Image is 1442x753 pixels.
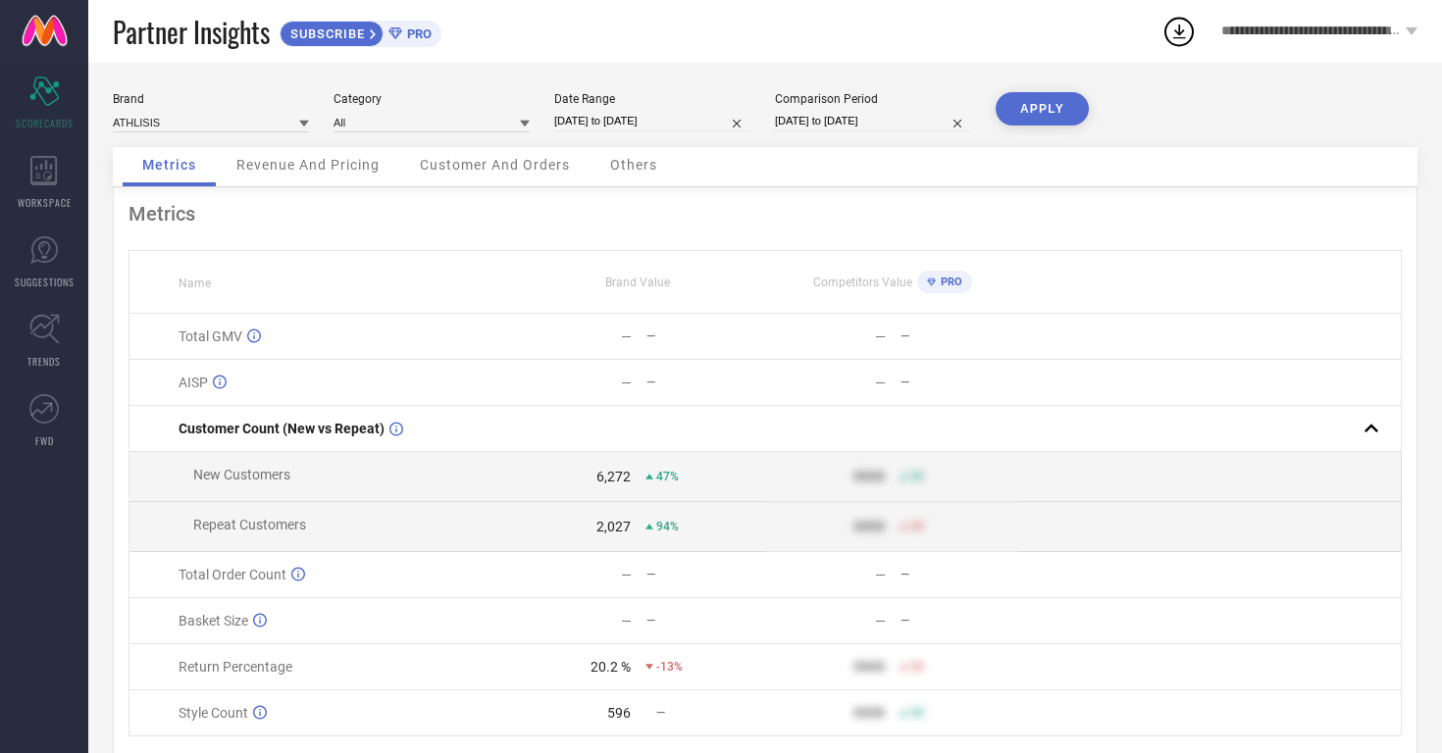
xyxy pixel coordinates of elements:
span: Total Order Count [179,567,286,582]
div: — [621,613,632,628]
div: — [901,329,1018,343]
span: Return Percentage [179,659,292,675]
div: — [621,375,632,390]
div: 9999 [853,469,885,484]
span: Total GMV [179,328,242,344]
span: AISP [179,375,208,390]
span: 94% [656,520,679,533]
div: Date Range [554,92,750,106]
input: Select date range [554,111,750,131]
div: Category [334,92,530,106]
span: Name [179,276,211,290]
div: — [875,375,886,390]
span: Style Count [179,705,248,721]
span: -13% [656,660,683,674]
div: 9999 [853,519,885,534]
span: Metrics [142,157,196,173]
div: 9999 [853,659,885,675]
span: 50 [910,520,924,533]
div: — [646,614,764,627]
span: 47% [656,470,679,483]
span: Revenue And Pricing [236,157,380,173]
div: 9999 [853,705,885,721]
div: 20.2 % [591,659,631,675]
span: Repeat Customers [193,517,306,532]
span: Basket Size [179,613,248,628]
div: — [875,613,886,628]
div: — [901,376,1018,389]
span: — [656,706,665,720]
span: Brand Value [605,276,670,289]
span: TRENDS [27,354,61,369]
div: 2,027 [596,519,631,534]
div: — [646,329,764,343]
div: — [901,568,1018,581]
span: New Customers [193,467,290,482]
div: — [901,614,1018,627]
div: — [621,328,632,344]
span: SCORECARDS [16,116,74,130]
span: Competitors Value [813,276,912,289]
span: 50 [910,660,924,674]
span: 50 [910,706,924,720]
div: — [646,376,764,389]
span: Customer Count (New vs Repeat) [179,421,385,436]
span: PRO [936,276,962,288]
div: Comparison Period [775,92,971,106]
button: APPLY [996,92,1089,125]
span: SUBSCRIBE [281,26,370,41]
span: PRO [402,26,432,41]
div: — [621,567,632,582]
a: SUBSCRIBEPRO [280,16,441,47]
span: SUGGESTIONS [15,275,75,289]
div: — [875,328,886,344]
span: FWD [35,433,54,448]
span: Others [610,157,657,173]
div: Open download list [1161,14,1197,49]
div: — [646,568,764,581]
span: WORKSPACE [18,195,72,210]
span: Customer And Orders [420,157,570,173]
input: Select comparison period [775,111,971,131]
span: Partner Insights [113,12,270,52]
div: 6,272 [596,469,631,484]
div: 596 [607,705,631,721]
div: — [875,567,886,582]
div: Metrics [129,202,1402,226]
span: 50 [910,470,924,483]
div: Brand [113,92,309,106]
